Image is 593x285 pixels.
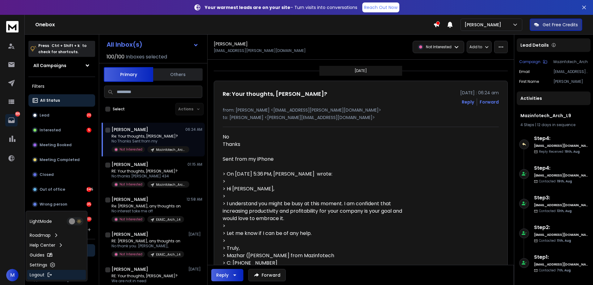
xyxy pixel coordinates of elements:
button: Reply [211,269,243,281]
p: EXAEC_Arch_L4 [156,252,180,257]
p: Meeting Completed [40,157,80,162]
button: Get Free Credits [530,19,582,31]
h3: Filters [28,82,95,91]
span: 19th, Aug [565,149,580,154]
h1: [PERSON_NAME] [111,126,148,133]
button: All Status [28,94,95,107]
p: No thank you. [PERSON_NAME], [111,244,184,249]
p: Not Interested [426,45,452,49]
button: Lead20 [28,109,95,121]
button: Campaign [519,59,547,64]
h1: [PERSON_NAME] [111,161,148,168]
p: Reach Out Now [364,4,397,11]
h1: [PERSON_NAME] [214,41,248,47]
p: Help Center [30,242,55,248]
p: Meeting Booked [40,142,72,147]
span: 13th, Aug [557,209,572,213]
p: – Turn visits into conversations [205,4,357,11]
div: | [520,122,587,127]
span: 7th, Aug [557,268,571,273]
div: 5 [86,128,91,133]
button: Out of office345 [28,183,95,196]
p: Light Mode [30,218,52,224]
h1: All Campaigns [33,62,66,69]
p: Re: [PERSON_NAME], any thoughts on [111,204,184,209]
p: [DATE] [188,267,202,272]
a: Roadmap [27,230,86,240]
img: logo [6,21,19,32]
p: Add to [469,45,482,49]
div: Activities [517,91,591,105]
h6: [EMAIL_ADDRESS][DOMAIN_NAME] [534,232,588,237]
p: Lead [40,113,49,118]
h6: [EMAIL_ADDRESS][DOMAIN_NAME] [534,173,588,178]
button: Others [153,68,203,81]
p: Mazinfotech_Arch_L9 [553,59,588,64]
p: Not Interested [120,182,142,187]
h6: [EMAIL_ADDRESS][DOMAIN_NAME] [534,203,588,207]
p: No Thanks Sent from my [111,139,186,144]
a: Settings [27,260,86,270]
p: RE: [PERSON_NAME], any thoughts on [111,239,184,244]
p: Email [519,69,530,74]
span: 12 days in sequence [537,122,575,127]
h1: [PERSON_NAME] [111,266,148,272]
p: to: [PERSON_NAME] <[PERSON_NAME][EMAIL_ADDRESS][DOMAIN_NAME]> [223,114,499,121]
div: 35 [86,202,91,207]
h6: Step 4 : [534,164,588,172]
button: Interested5 [28,124,95,136]
span: 19th, Aug [557,179,572,184]
p: No interest take me off [111,209,184,214]
p: 01:15 AM [187,162,202,167]
p: Out of office [40,187,65,192]
p: Contacted [539,268,571,273]
p: We are not in need [111,279,186,283]
span: 4 Steps [520,122,534,127]
p: Contacted [539,179,572,184]
p: Contacted [539,209,572,213]
button: All Inbox(s) [102,38,204,51]
h1: All Inbox(s) [107,41,142,48]
p: [PERSON_NAME] [465,22,504,28]
div: 20 [86,113,91,118]
button: Forward [248,269,286,281]
button: M [6,269,19,281]
p: No thanks [PERSON_NAME] 434 [111,174,186,179]
h1: [PERSON_NAME] [111,231,148,237]
p: 12:58 AM [187,197,202,202]
p: Roadmap [30,232,51,238]
a: Guides [27,250,86,260]
p: from: [PERSON_NAME] <[EMAIL_ADDRESS][PERSON_NAME][DOMAIN_NAME]> [223,107,499,113]
p: Mazinfotech_Arch_L9 [156,182,186,187]
p: [EMAIL_ADDRESS][PERSON_NAME][DOMAIN_NAME] [214,48,306,53]
h6: Step 4 : [534,135,588,142]
p: 06:24 AM [185,127,202,132]
p: Re: Your thoughts, [PERSON_NAME]? [111,134,186,139]
a: Help Center [27,240,86,250]
div: Forward [480,99,499,105]
p: Interested [40,128,61,133]
button: All Campaigns [28,59,95,72]
p: Press to check for shortcuts. [38,43,86,55]
button: Meeting Booked [28,139,95,151]
button: Closed [28,168,95,181]
h1: Mazinfotech_Arch_L9 [520,113,587,119]
p: All Status [40,98,60,103]
h6: Step 1 : [534,253,588,261]
div: Reply [216,272,229,278]
p: RE: Your thoughts, [PERSON_NAME]? [111,274,186,279]
span: Ctrl + Shift + k [51,42,81,49]
p: EXAEC_Arch_L4 [156,217,180,222]
p: [EMAIL_ADDRESS][PERSON_NAME][DOMAIN_NAME] [553,69,588,74]
p: Guides [30,252,44,258]
p: Closed [40,172,54,177]
h1: Onebox [35,21,433,28]
p: Logout [30,272,44,278]
a: 506 [5,114,18,126]
button: Reply [462,99,474,105]
p: 506 [15,112,20,117]
p: Not Interested [120,217,142,222]
h6: Step 3 : [534,194,588,202]
h6: [EMAIL_ADDRESS][DOMAIN_NAME] [534,143,588,148]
